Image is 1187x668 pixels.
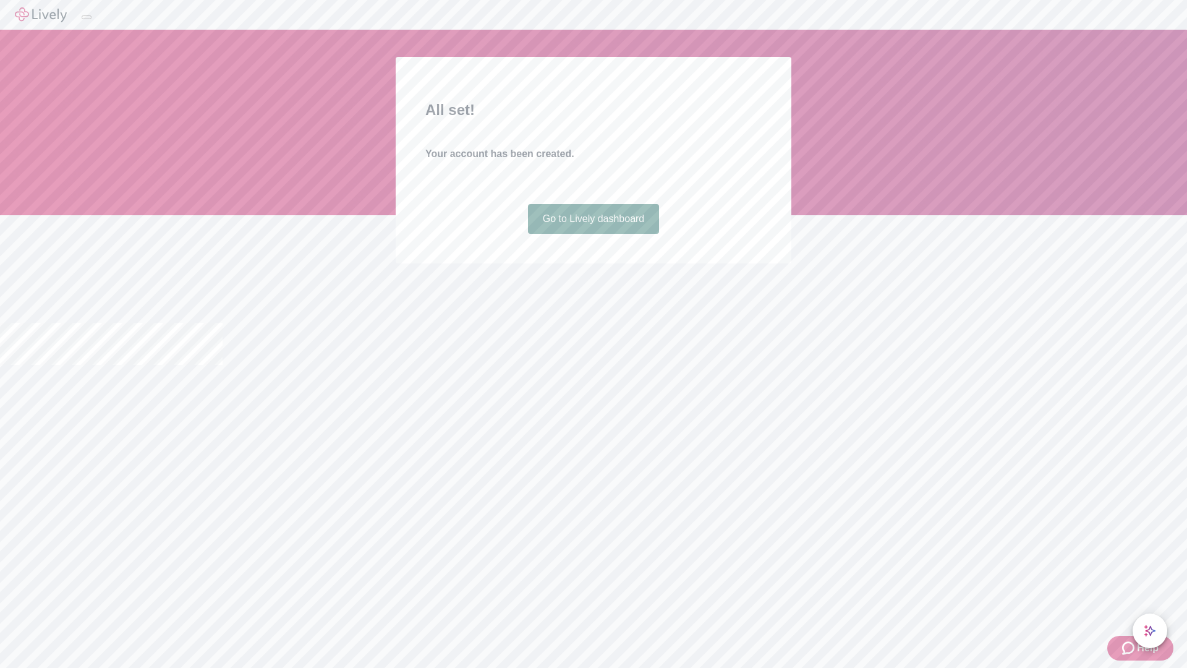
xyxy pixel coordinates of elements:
[1137,641,1159,656] span: Help
[528,204,660,234] a: Go to Lively dashboard
[1144,625,1156,637] svg: Lively AI Assistant
[425,99,762,121] h2: All set!
[1122,641,1137,656] svg: Zendesk support icon
[1107,636,1173,661] button: Zendesk support iconHelp
[425,147,762,161] h4: Your account has been created.
[1133,614,1167,648] button: chat
[82,15,91,19] button: Log out
[15,7,67,22] img: Lively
